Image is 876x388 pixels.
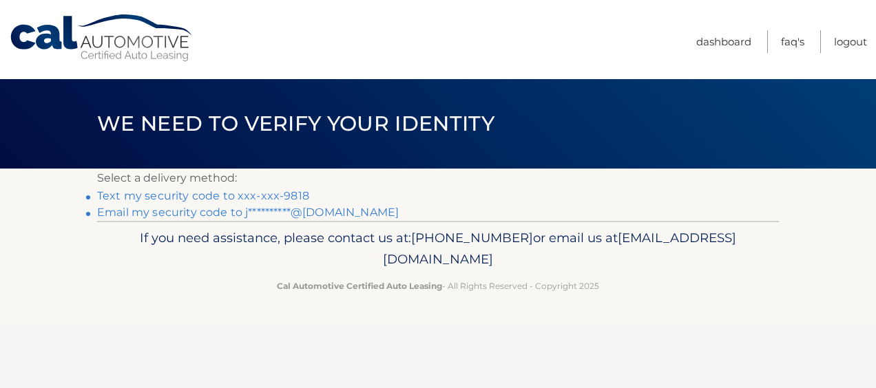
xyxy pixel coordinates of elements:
[9,14,195,63] a: Cal Automotive
[834,30,867,53] a: Logout
[106,279,770,293] p: - All Rights Reserved - Copyright 2025
[97,111,494,136] span: We need to verify your identity
[411,230,533,246] span: [PHONE_NUMBER]
[97,169,779,188] p: Select a delivery method:
[277,281,442,291] strong: Cal Automotive Certified Auto Leasing
[781,30,804,53] a: FAQ's
[106,227,770,271] p: If you need assistance, please contact us at: or email us at
[696,30,751,53] a: Dashboard
[97,206,399,219] a: Email my security code to j**********@[DOMAIN_NAME]
[97,189,309,202] a: Text my security code to xxx-xxx-9818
